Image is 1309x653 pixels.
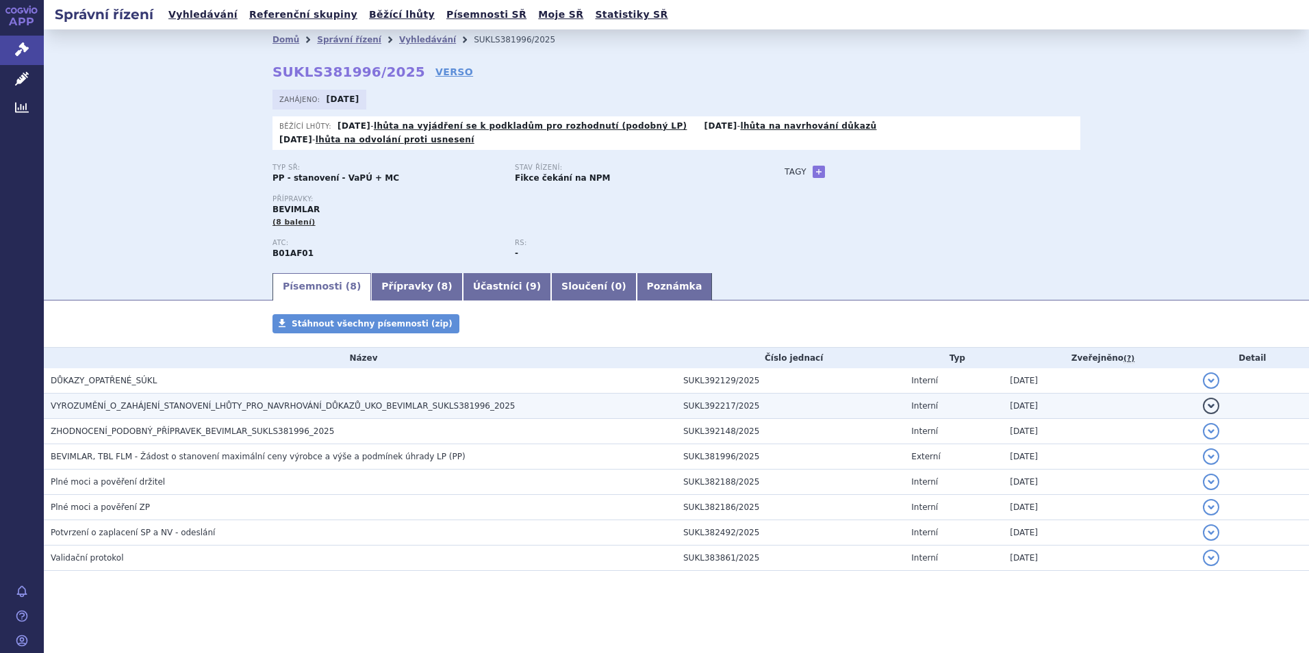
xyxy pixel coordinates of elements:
td: SUKL382188/2025 [676,469,904,494]
strong: Fikce čekání na NPM [515,173,610,183]
a: + [813,166,825,178]
p: Stav řízení: [515,164,744,172]
p: - [279,134,474,145]
a: Stáhnout všechny písemnosti (zip) [272,314,459,333]
span: 8 [350,281,357,292]
td: SUKL392148/2025 [676,418,904,444]
span: ZHODNOCENÍ_PODOBNÝ_PŘÍPRAVEK_BEVIMLAR_SUKLS381996_2025 [51,426,334,436]
td: [DATE] [1003,545,1195,570]
a: lhůta na odvolání proti usnesení [316,135,474,144]
a: lhůta na vyjádření se k podkladům pro rozhodnutí (podobný LP) [374,121,687,131]
a: Správní řízení [317,35,381,44]
span: BEVIMLAR [272,205,320,214]
span: Zahájeno: [279,94,322,105]
td: [DATE] [1003,444,1195,469]
span: Interní [911,401,938,411]
button: detail [1203,423,1219,439]
a: Písemnosti (8) [272,273,371,300]
a: lhůta na navrhování důkazů [740,121,876,131]
span: 8 [442,281,448,292]
span: Běžící lhůty: [279,120,334,131]
span: Interní [911,502,938,512]
span: Interní [911,426,938,436]
span: DŮKAZY_OPATŘENÉ_SÚKL [51,376,157,385]
td: SUKL392217/2025 [676,393,904,418]
td: SUKL381996/2025 [676,444,904,469]
span: Validační protokol [51,553,124,563]
span: Interní [911,376,938,385]
h3: Tagy [785,164,806,180]
span: Interní [911,553,938,563]
span: Externí [911,452,940,461]
button: detail [1203,524,1219,541]
span: Interní [911,477,938,487]
span: 9 [530,281,537,292]
a: Písemnosti SŘ [442,5,531,24]
th: Název [44,348,676,368]
span: 0 [615,281,622,292]
span: VYROZUMĚNÍ_O_ZAHÁJENÍ_STANOVENÍ_LHŮTY_PRO_NAVRHOVÁNÍ_DŮKAZŮ_UKO_BEVIMLAR_SUKLS381996_2025 [51,401,516,411]
p: ATC: [272,239,501,247]
td: SUKL383861/2025 [676,545,904,570]
td: [DATE] [1003,418,1195,444]
a: Poznámka [637,273,713,300]
strong: [DATE] [279,135,312,144]
th: Typ [904,348,1003,368]
a: Moje SŘ [534,5,587,24]
button: detail [1203,398,1219,414]
span: Stáhnout všechny písemnosti (zip) [292,319,453,329]
p: - [704,120,877,131]
td: [DATE] [1003,368,1195,394]
td: [DATE] [1003,494,1195,520]
th: Detail [1196,348,1309,368]
strong: PP - stanovení - VaPÚ + MC [272,173,399,183]
span: Plné moci a pověření držitel [51,477,165,487]
span: Plné moci a pověření ZP [51,502,150,512]
p: Přípravky: [272,195,757,203]
td: SUKL382492/2025 [676,520,904,545]
strong: - [515,248,518,258]
a: Běžící lhůty [365,5,439,24]
h2: Správní řízení [44,5,164,24]
strong: [DATE] [327,94,359,104]
button: detail [1203,499,1219,515]
th: Zveřejněno [1003,348,1195,368]
span: (8 balení) [272,218,316,227]
th: Číslo jednací [676,348,904,368]
p: - [338,120,687,131]
a: Domů [272,35,299,44]
li: SUKLS381996/2025 [474,29,573,50]
span: Potvrzení o zaplacení SP a NV - odeslání [51,528,215,537]
a: Statistiky SŘ [591,5,672,24]
a: Sloučení (0) [551,273,636,300]
td: [DATE] [1003,393,1195,418]
button: detail [1203,448,1219,465]
span: BEVIMLAR, TBL FLM - Žádost o stanovení maximální ceny výrobce a výše a podmínek úhrady LP (PP) [51,452,466,461]
span: Interní [911,528,938,537]
button: detail [1203,474,1219,490]
strong: SUKLS381996/2025 [272,64,425,80]
strong: RIVAROXABAN [272,248,314,258]
p: RS: [515,239,744,247]
td: SUKL392129/2025 [676,368,904,394]
strong: [DATE] [704,121,737,131]
p: Typ SŘ: [272,164,501,172]
td: SUKL382186/2025 [676,494,904,520]
a: Účastníci (9) [463,273,551,300]
strong: [DATE] [338,121,370,131]
abbr: (?) [1123,354,1134,363]
a: Vyhledávání [399,35,456,44]
a: Vyhledávání [164,5,242,24]
a: VERSO [435,65,473,79]
a: Referenční skupiny [245,5,361,24]
td: [DATE] [1003,520,1195,545]
button: detail [1203,372,1219,389]
button: detail [1203,550,1219,566]
td: [DATE] [1003,469,1195,494]
a: Přípravky (8) [371,273,462,300]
